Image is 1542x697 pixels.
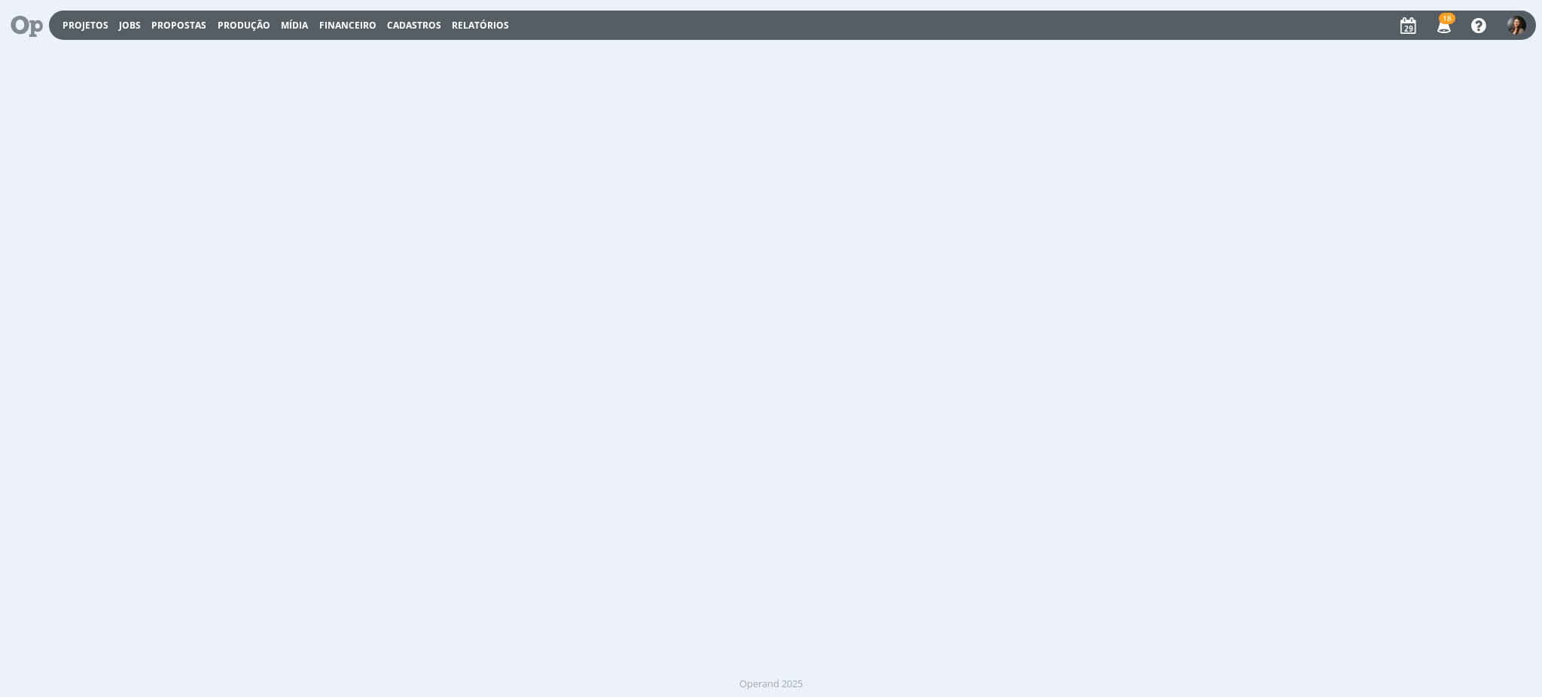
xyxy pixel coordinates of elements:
[213,20,275,32] button: Produção
[1507,12,1527,38] button: B
[151,19,206,32] span: Propostas
[58,20,113,32] button: Projetos
[114,20,145,32] button: Jobs
[382,20,446,32] button: Cadastros
[319,19,376,32] a: Financeiro
[315,20,381,32] button: Financeiro
[281,19,308,32] a: Mídia
[218,19,270,32] a: Produção
[1428,12,1458,39] button: 18
[452,19,509,32] a: Relatórios
[62,19,108,32] a: Projetos
[1439,13,1455,24] span: 18
[147,20,211,32] button: Propostas
[1507,16,1526,35] img: B
[447,20,513,32] button: Relatórios
[387,19,441,32] span: Cadastros
[276,20,312,32] button: Mídia
[119,19,141,32] a: Jobs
